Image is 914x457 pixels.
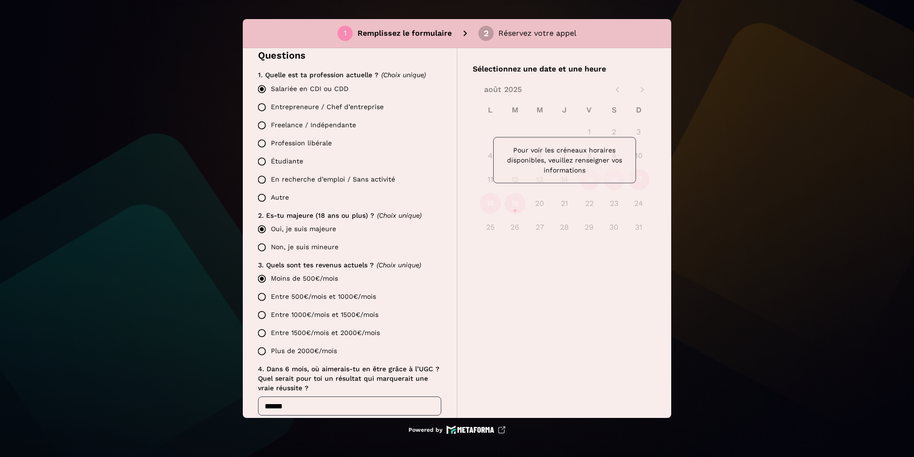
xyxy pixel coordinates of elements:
label: Salariée en CDI ou CDD [253,80,441,98]
span: (Choix unique) [381,71,426,79]
span: (Choix unique) [377,261,421,269]
p: Questions [258,48,441,62]
span: 4. Dans 6 mois, où aimerais-tu en être grâce à l’UGC ? Quel serait pour toi un résultat qui marqu... [258,365,442,392]
p: Pour voir les créneaux horaires disponibles, veuillez renseigner vos informations [501,145,628,175]
label: Entre 1000€/mois et 1500€/mois [253,306,441,324]
label: Étudiante [253,152,441,171]
label: Autre [253,189,441,207]
span: (Choix unique) [377,212,422,219]
label: Entre 500€/mois et 1000€/mois [253,288,441,306]
p: Remplissez le formulaire [358,28,452,39]
label: Non, je suis mineure [253,238,441,256]
p: Sélectionnez une date et une heure [473,63,656,75]
label: Plus de 2000€/mois [253,342,441,360]
span: 1. Quelle est ta profession actuelle ? [258,71,378,79]
label: En recherche d’emploi / Sans activité [253,171,441,189]
label: Entre 1500€/mois et 2000€/mois [253,324,441,342]
label: Oui, je suis majeure [253,220,441,238]
label: Profession libérale [253,134,441,152]
label: Entrepreneure / Chef d’entreprise [253,98,441,116]
p: Powered by [408,426,443,434]
span: 2. Es-tu majeure (18 ans ou plus) ? [258,212,374,219]
div: 2 [484,29,489,38]
div: 1 [344,29,347,38]
a: Powered by [408,426,506,434]
label: Freelance / Indépendante [253,116,441,134]
label: Moins de 500€/mois [253,270,441,288]
span: 3. Quels sont tes revenus actuels ? [258,261,374,269]
p: Réservez votre appel [498,28,576,39]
